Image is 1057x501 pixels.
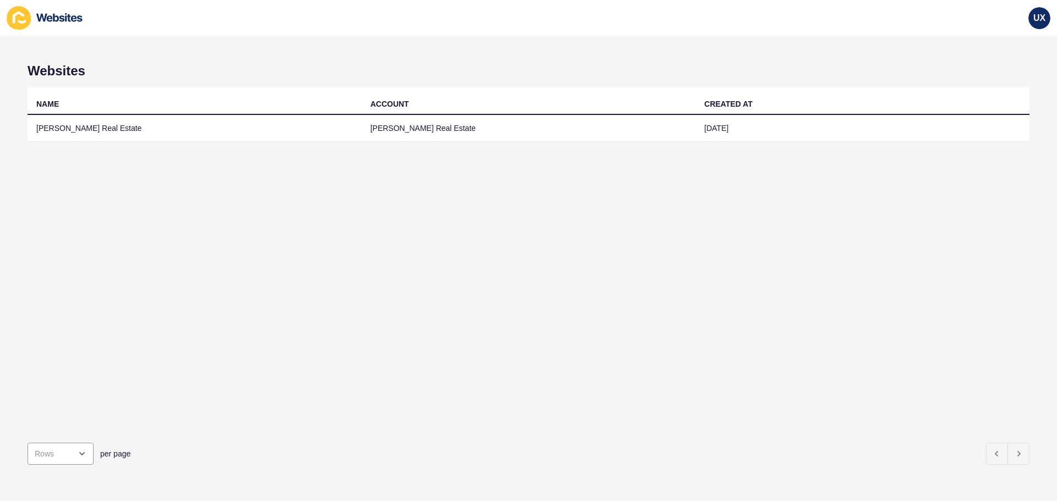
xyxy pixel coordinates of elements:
[695,115,1029,142] td: [DATE]
[28,443,94,465] div: open menu
[704,98,753,109] div: CREATED AT
[28,115,362,142] td: [PERSON_NAME] Real Estate
[362,115,696,142] td: [PERSON_NAME] Real Estate
[371,98,409,109] div: ACCOUNT
[100,448,130,459] span: per page
[28,63,1029,79] h1: Websites
[36,98,59,109] div: NAME
[1033,13,1045,24] span: UX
